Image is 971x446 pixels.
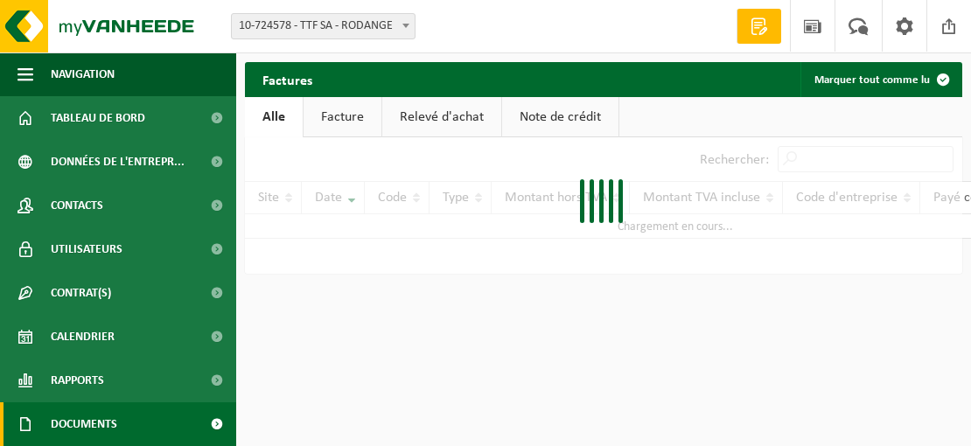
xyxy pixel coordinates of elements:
[51,140,185,184] span: Données de l'entrepr...
[51,184,103,227] span: Contacts
[51,96,145,140] span: Tableau de bord
[382,97,501,137] a: Relevé d'achat
[51,227,122,271] span: Utilisateurs
[51,359,104,402] span: Rapports
[51,271,111,315] span: Contrat(s)
[231,13,416,39] span: 10-724578 - TTF SA - RODANGE
[51,402,117,446] span: Documents
[800,62,961,97] button: Marquer tout comme lu
[245,62,330,96] h2: Factures
[245,97,303,137] a: Alle
[304,97,381,137] a: Facture
[51,52,115,96] span: Navigation
[51,315,115,359] span: Calendrier
[502,97,618,137] a: Note de crédit
[232,14,415,38] span: 10-724578 - TTF SA - RODANGE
